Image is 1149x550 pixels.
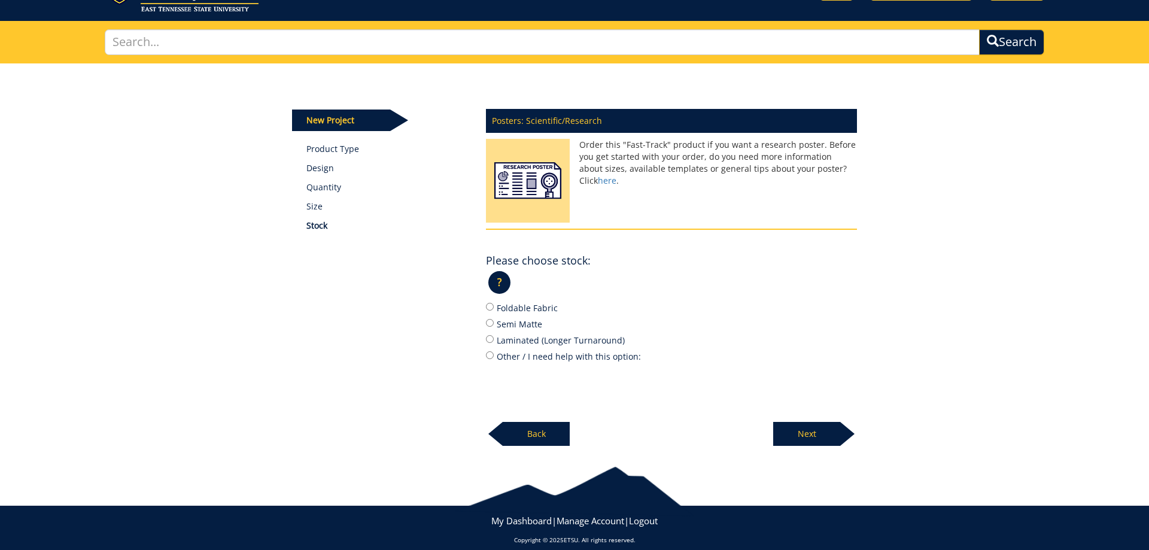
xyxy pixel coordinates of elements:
[486,109,857,133] p: Posters: Scientific/Research
[488,271,510,294] p: ?
[486,255,591,267] h4: Please choose stock:
[486,350,857,363] label: Other / I need help with this option:
[486,333,857,347] label: Laminated (Longer Turnaround)
[503,422,570,446] p: Back
[486,335,494,343] input: Laminated (Longer Turnaround)
[486,301,857,314] label: Foldable Fabric
[486,351,494,359] input: Other / I need help with this option:
[557,515,624,527] a: Manage Account
[979,29,1044,55] button: Search
[306,220,469,232] p: Stock
[564,536,578,544] a: ETSU
[486,303,494,311] input: Foldable Fabric
[486,319,494,327] input: Semi Matte
[598,175,616,186] a: here
[486,139,857,187] p: Order this "Fast-Track" product if you want a research poster. Before you get started with your o...
[306,143,469,155] a: Product Type
[105,29,980,55] input: Search...
[306,181,469,193] p: Quantity
[491,515,552,527] a: My Dashboard
[773,422,840,446] p: Next
[306,162,469,174] p: Design
[292,110,390,131] p: New Project
[486,317,857,330] label: Semi Matte
[629,515,658,527] a: Logout
[306,200,469,212] p: Size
